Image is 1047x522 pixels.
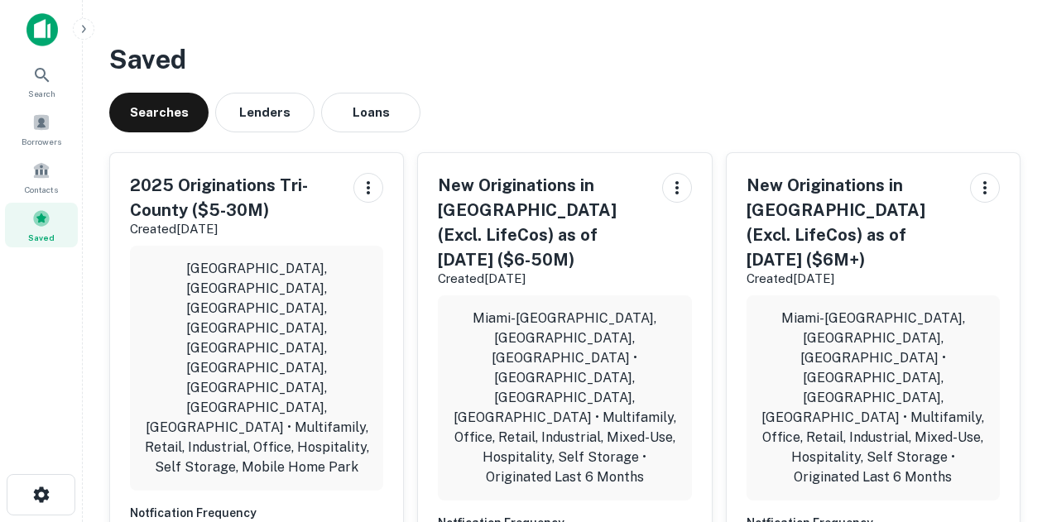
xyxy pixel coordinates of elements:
p: Created [DATE] [747,269,957,289]
a: Contacts [5,155,78,199]
button: Lenders [215,93,315,132]
button: Searches [109,93,209,132]
span: Saved [28,231,55,244]
a: Saved [5,203,78,247]
p: Miami-[GEOGRAPHIC_DATA], [GEOGRAPHIC_DATA], [GEOGRAPHIC_DATA] • [GEOGRAPHIC_DATA], [GEOGRAPHIC_DA... [760,309,987,487]
h5: New Originations in [GEOGRAPHIC_DATA] (Excl. LifeCos) as of [DATE] ($6-50M) [438,173,648,272]
iframe: Chat Widget [964,390,1047,469]
span: Borrowers [22,135,61,148]
p: Created [DATE] [130,219,340,239]
span: Search [28,87,55,100]
span: Contacts [25,183,58,196]
h5: New Originations in [GEOGRAPHIC_DATA] (Excl. LifeCos) as of [DATE] ($6M+) [747,173,957,272]
p: Created [DATE] [438,269,648,289]
h5: 2025 Originations Tri-County ($5-30M) [130,173,340,223]
p: [GEOGRAPHIC_DATA], [GEOGRAPHIC_DATA], [GEOGRAPHIC_DATA], [GEOGRAPHIC_DATA], [GEOGRAPHIC_DATA], [G... [143,259,370,477]
a: Search [5,59,78,103]
a: Borrowers [5,107,78,151]
p: Miami-[GEOGRAPHIC_DATA], [GEOGRAPHIC_DATA], [GEOGRAPHIC_DATA] • [GEOGRAPHIC_DATA], [GEOGRAPHIC_DA... [451,309,678,487]
img: capitalize-icon.png [26,13,58,46]
button: Loans [321,93,420,132]
h3: Saved [109,40,1021,79]
h6: Notfication Frequency [130,504,383,522]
